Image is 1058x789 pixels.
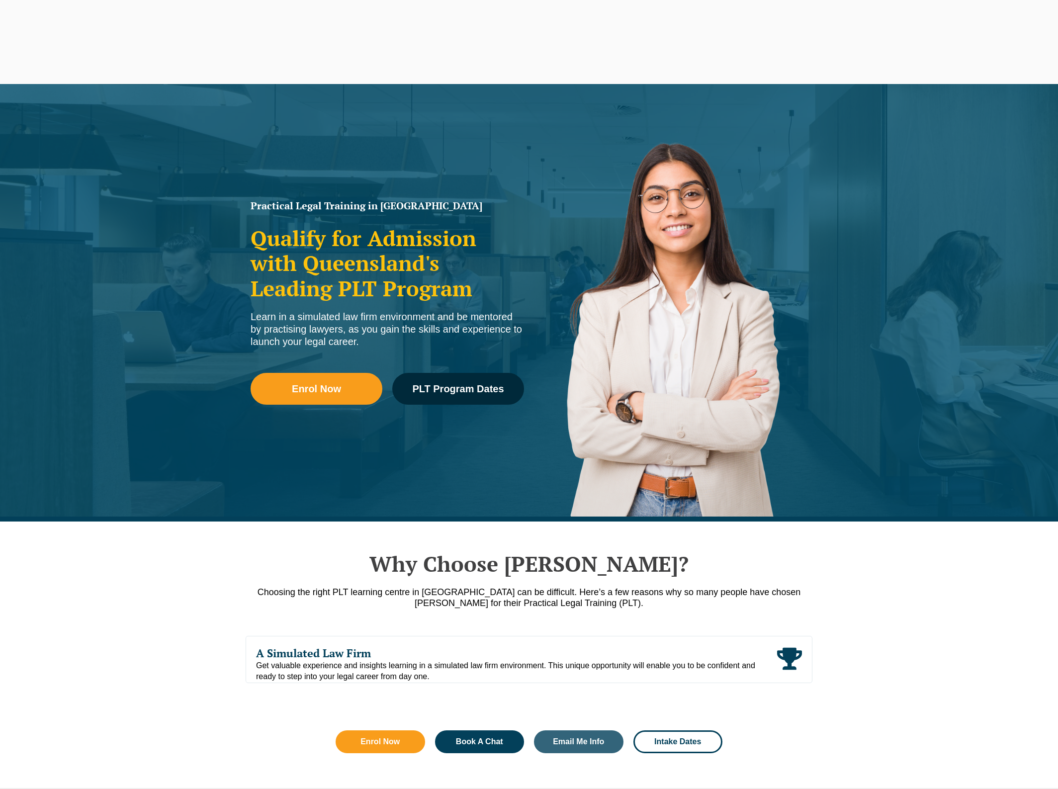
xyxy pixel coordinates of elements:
[246,636,812,703] div: Slides
[246,551,812,576] h2: Why Choose [PERSON_NAME]?
[360,738,400,746] span: Enrol Now
[392,373,524,405] a: PLT Program Dates
[336,730,425,753] a: Enrol Now
[654,738,701,746] span: Intake Dates
[435,730,525,753] a: Book A Chat
[412,384,504,394] span: PLT Program Dates
[456,738,503,746] span: Book A Chat
[553,738,604,746] span: Email Me Info
[251,311,524,348] div: Learn in a simulated law firm environment and be mentored by practising lawyers, as you gain the ...
[251,373,382,405] a: Enrol Now
[633,730,723,753] a: Intake Dates
[534,730,623,753] a: Email Me Info
[251,226,524,301] h2: Qualify for Admission with Queensland's Leading PLT Program
[292,384,341,394] span: Enrol Now
[256,660,777,682] span: Get valuable experience and insights learning in a simulated law firm environment. This unique op...
[246,587,812,609] p: Choosing the right PLT learning centre in [GEOGRAPHIC_DATA] can be difficult. Here’s a few reason...
[777,646,802,682] div: Read More
[251,201,524,211] h1: Practical Legal Training in [GEOGRAPHIC_DATA]
[256,646,777,660] span: A Simulated Law Firm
